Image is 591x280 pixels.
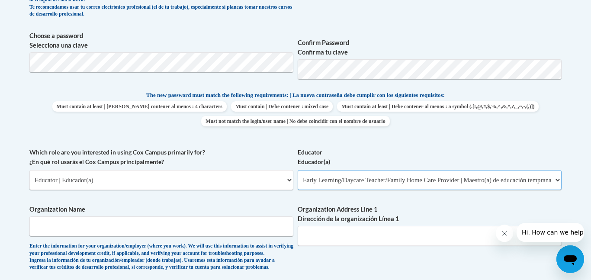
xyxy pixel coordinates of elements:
[496,225,513,242] iframe: Close message
[146,91,445,99] span: The new password must match the following requirements: | La nueva contraseña debe cumplir con lo...
[337,101,539,112] span: Must contain at least | Debe contener al menos : a symbol (.[!,@,#,$,%,^,&,*,?,_,~,-,(,)])
[298,226,562,246] input: Metadata input
[29,31,293,50] label: Choose a password Selecciona una clave
[29,243,293,271] div: Enter the information for your organization/employer (where you work). We will use this informati...
[298,38,562,57] label: Confirm Password Confirma tu clave
[556,245,584,273] iframe: Button to launch messaging window
[298,205,562,224] label: Organization Address Line 1 Dirección de la organización Línea 1
[29,216,293,236] input: Metadata input
[298,148,562,167] label: Educator Educador(a)
[231,101,333,112] span: Must contain | Debe contener : mixed case
[29,205,293,214] label: Organization Name
[29,148,293,167] label: Which role are you interested in using Cox Campus primarily for? ¿En qué rol usarás el Cox Campus...
[201,116,389,126] span: Must not match the login/user name | No debe coincidir con el nombre de usuario
[5,6,70,13] span: Hi. How can we help?
[517,223,584,242] iframe: Message from company
[52,101,227,112] span: Must contain at least | [PERSON_NAME] contener al menos : 4 characters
